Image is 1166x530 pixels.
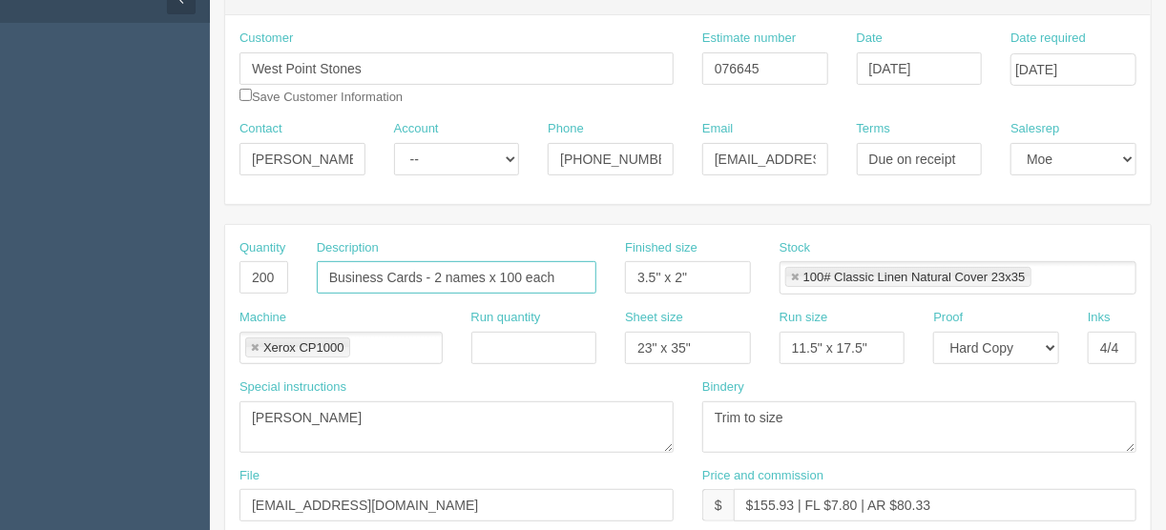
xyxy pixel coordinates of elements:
div: Xerox CP1000 [263,341,344,354]
label: Sheet size [625,309,683,327]
label: Contact [239,120,282,138]
label: Run quantity [471,309,541,327]
label: Finished size [625,239,698,257]
label: Machine [239,309,286,327]
label: Quantity [239,239,285,257]
label: Price and commission [702,467,823,485]
label: Terms [857,120,890,138]
label: Special instructions [239,378,346,397]
input: Enter customer name [239,52,674,85]
label: Email [702,120,734,138]
textarea: Trim to size [702,401,1136,453]
div: Save Customer Information [239,30,674,106]
label: Phone [548,120,584,138]
label: Date [857,30,883,48]
label: Run size [780,309,828,327]
label: Salesrep [1010,120,1059,138]
label: File [239,467,260,485]
div: $ [702,489,734,521]
label: Description [317,239,379,257]
label: Bindery [702,378,744,397]
label: Customer [239,30,293,48]
label: Account [394,120,439,138]
label: Proof [933,309,963,327]
label: Stock [780,239,811,257]
label: Estimate number [702,30,796,48]
div: 100# Classic Linen Natural Cover 23x35 [803,271,1026,283]
label: Inks [1088,309,1111,327]
label: Date required [1010,30,1086,48]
